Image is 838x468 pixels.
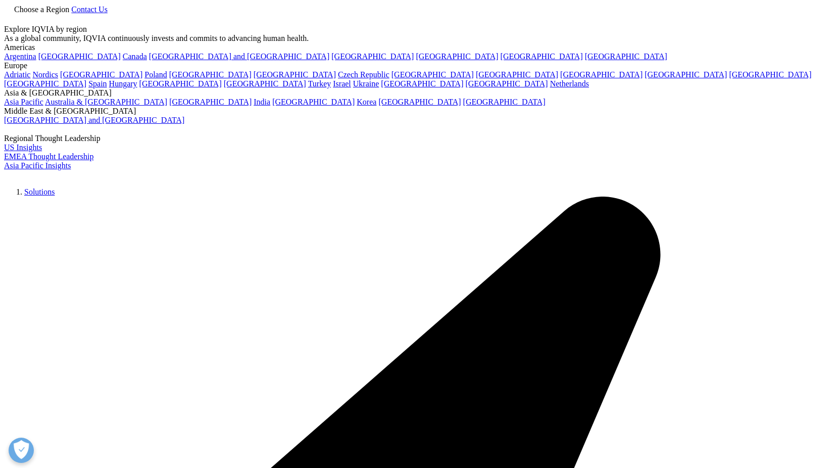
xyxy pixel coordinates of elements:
[4,134,834,143] div: Regional Thought Leadership
[14,5,69,14] span: Choose a Region
[4,107,834,116] div: Middle East & [GEOGRAPHIC_DATA]
[391,70,474,79] a: [GEOGRAPHIC_DATA]
[4,34,834,43] div: As a global community, IQVIA continuously invests and commits to advancing human health.
[88,79,107,88] a: Spain
[4,61,834,70] div: Europe
[4,43,834,52] div: Americas
[45,98,167,106] a: Australia & [GEOGRAPHIC_DATA]
[4,88,834,98] div: Asia & [GEOGRAPHIC_DATA]
[169,98,252,106] a: [GEOGRAPHIC_DATA]
[38,52,121,61] a: [GEOGRAPHIC_DATA]
[4,52,36,61] a: Argentina
[4,70,30,79] a: Adriatic
[331,52,414,61] a: [GEOGRAPHIC_DATA]
[416,52,498,61] a: [GEOGRAPHIC_DATA]
[333,79,351,88] a: Israel
[32,70,58,79] a: Nordics
[9,438,34,463] button: Open Preferences
[4,25,834,34] div: Explore IQVIA by region
[144,70,167,79] a: Poland
[24,188,55,196] a: Solutions
[224,79,306,88] a: [GEOGRAPHIC_DATA]
[109,79,137,88] a: Hungary
[585,52,667,61] a: [GEOGRAPHIC_DATA]
[381,79,463,88] a: [GEOGRAPHIC_DATA]
[139,79,222,88] a: [GEOGRAPHIC_DATA]
[4,152,93,161] a: EMEA Thought Leadership
[4,116,184,124] a: [GEOGRAPHIC_DATA] and [GEOGRAPHIC_DATA]
[272,98,355,106] a: [GEOGRAPHIC_DATA]
[501,52,583,61] a: [GEOGRAPHIC_DATA]
[149,52,329,61] a: [GEOGRAPHIC_DATA] and [GEOGRAPHIC_DATA]
[308,79,331,88] a: Turkey
[338,70,389,79] a: Czech Republic
[254,70,336,79] a: [GEOGRAPHIC_DATA]
[550,79,589,88] a: Netherlands
[4,143,42,152] a: US Insights
[254,98,270,106] a: India
[357,98,376,106] a: Korea
[4,98,43,106] a: Asia Pacific
[465,79,548,88] a: [GEOGRAPHIC_DATA]
[60,70,142,79] a: [GEOGRAPHIC_DATA]
[71,5,108,14] a: Contact Us
[729,70,811,79] a: [GEOGRAPHIC_DATA]
[169,70,252,79] a: [GEOGRAPHIC_DATA]
[378,98,461,106] a: [GEOGRAPHIC_DATA]
[476,70,558,79] a: [GEOGRAPHIC_DATA]
[463,98,546,106] a: [GEOGRAPHIC_DATA]
[645,70,727,79] a: [GEOGRAPHIC_DATA]
[4,79,86,88] a: [GEOGRAPHIC_DATA]
[123,52,147,61] a: Canada
[560,70,643,79] a: [GEOGRAPHIC_DATA]
[4,161,71,170] a: Asia Pacific Insights
[353,79,379,88] a: Ukraine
